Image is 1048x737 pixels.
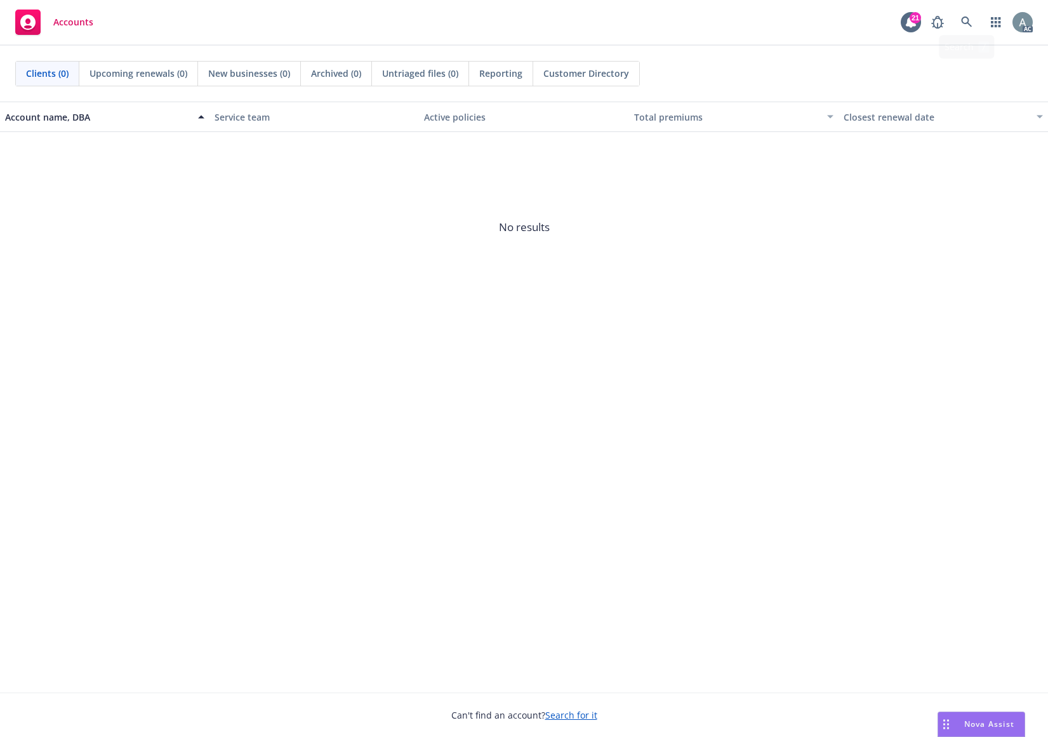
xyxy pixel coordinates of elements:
span: Accounts [53,17,93,27]
span: Customer Directory [543,67,629,80]
div: Account name, DBA [5,110,190,124]
a: Report a Bug [925,10,950,35]
button: Active policies [419,102,628,132]
span: Archived (0) [311,67,361,80]
button: Closest renewal date [839,102,1048,132]
span: Nova Assist [964,719,1014,729]
span: Upcoming renewals (0) [90,67,187,80]
div: Closest renewal date [844,110,1029,124]
div: Active policies [424,110,623,124]
span: Clients (0) [26,67,69,80]
span: Can't find an account? [451,708,597,722]
span: Untriaged files (0) [382,67,458,80]
button: Nova Assist [938,712,1025,737]
img: photo [1012,12,1033,32]
a: Search for it [545,709,597,721]
button: Total premiums [629,102,839,132]
div: Service team [215,110,414,124]
div: Drag to move [938,712,954,736]
div: 21 [910,12,921,23]
div: Total premiums [634,110,819,124]
a: Accounts [10,4,98,40]
a: Search [954,10,979,35]
span: New businesses (0) [208,67,290,80]
button: Service team [209,102,419,132]
span: Reporting [479,67,522,80]
a: Switch app [983,10,1009,35]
